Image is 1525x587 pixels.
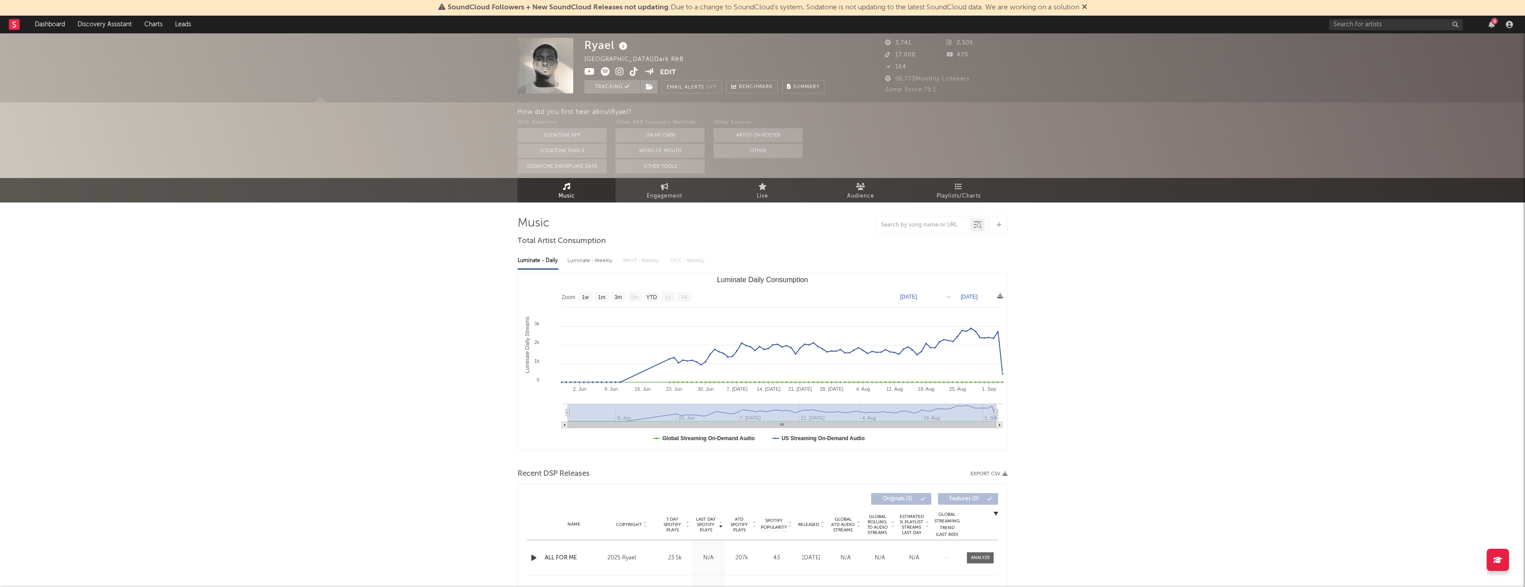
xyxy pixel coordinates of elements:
button: Other Tools [616,159,705,174]
button: Summary [782,80,824,93]
input: Search for artists [1329,19,1463,30]
text: 2. Jun [573,386,586,392]
button: Features(0) [938,493,998,505]
span: Features ( 0 ) [944,496,985,502]
span: Originals ( 5 ) [877,496,918,502]
div: 6 [1491,18,1498,24]
span: SoundCloud Followers + New SoundCloud Releases not updating [448,4,669,11]
span: Copyright [616,522,642,527]
button: Edit [660,67,676,78]
span: Global Rolling 7D Audio Streams [865,514,889,535]
div: N/A [694,554,723,563]
div: Luminate - Weekly [567,253,614,268]
text: 1. Sep [985,415,999,421]
span: 2,505 [946,40,973,46]
span: Live [757,191,768,202]
span: 3,741 [885,40,911,46]
button: Sodatone Snowflake Data [518,159,607,174]
text: 4. Aug [856,386,870,392]
span: ATD Spotify Plays [727,517,751,533]
a: Audience [811,178,909,202]
button: Originals(5) [871,493,931,505]
div: Ryael [584,38,630,53]
text: 14. [DATE] [757,386,780,392]
span: Playlists/Charts [937,191,981,202]
button: Word Of Mouth [616,144,705,158]
text: YTD [646,294,657,300]
text: Luminate Daily Consumption [717,276,808,283]
a: Benchmark [726,80,778,93]
a: ALL FOR ME [545,554,603,563]
span: Global ATD Audio Streams [831,517,855,533]
text: 1w [582,294,589,300]
text: US Streaming On-Demand Audio [782,435,865,441]
button: On My Own [616,128,705,142]
a: Live [714,178,811,202]
div: With Sodatone [518,117,607,128]
span: 17,000 [885,52,916,58]
a: Engagement [616,178,714,202]
div: 43 [761,554,792,563]
text: 2k [534,340,539,345]
button: Email AlertsOff [662,80,722,93]
text: → [946,294,951,300]
text: 1m [598,294,606,300]
svg: Luminate Daily Consumption [518,272,1007,450]
div: Luminate - Daily [518,253,559,268]
span: Released [798,522,819,527]
text: 25. Aug [949,386,966,392]
text: 7. [DATE] [727,386,748,392]
div: N/A [899,554,929,563]
text: 21. [DATE] [788,386,812,392]
button: Tracking [584,80,640,93]
text: Zoom [562,294,575,300]
text: Luminate Daily Streams [524,316,530,373]
div: Other A&R Discovery Methods [616,117,705,128]
span: 470 [946,52,968,58]
a: Leads [169,16,197,33]
span: 56,773 Monthly Listeners [885,76,970,82]
div: Name [545,521,603,528]
span: Music [559,191,575,202]
span: Recent DSP Releases [518,469,590,479]
text: [DATE] [961,294,978,300]
input: Search by song name or URL [877,222,970,229]
button: Artist on Roster [714,128,803,142]
div: [DATE] [796,554,826,563]
div: How did you first hear about Ryael ? [518,107,1525,117]
text: 16. Jun [635,386,651,392]
span: Jump Score: 75.1 [885,87,936,93]
div: Other Sources [714,117,803,128]
span: Last Day Spotify Plays [694,517,718,533]
text: 1y [665,294,671,300]
div: 2025 Ryael [608,553,656,563]
em: Off [706,85,717,90]
text: Global Streaming On-Demand Audio [662,435,755,441]
button: Export CSV [970,471,1007,477]
button: Sodatone Emails [518,144,607,158]
span: Dismiss [1082,4,1087,11]
button: Sodatone App [518,128,607,142]
span: Audience [847,191,874,202]
text: 23. Jun [666,386,682,392]
text: 30. Jun [697,386,714,392]
div: [GEOGRAPHIC_DATA] | Dark R&B [584,54,694,65]
a: Dashboard [29,16,71,33]
div: 23.5k [661,554,689,563]
a: Charts [138,16,169,33]
button: 6 [1488,21,1495,28]
text: 6m [631,294,639,300]
text: 18. Aug [918,386,934,392]
div: Global Streaming Trend (Last 60D) [934,511,960,538]
span: 7 Day Spotify Plays [661,517,684,533]
text: All [681,294,687,300]
text: 1. Sep [982,386,996,392]
text: [DATE] [900,294,917,300]
span: Benchmark [739,82,773,93]
text: 3m [615,294,622,300]
span: Summary [793,85,820,89]
div: N/A [831,554,860,563]
span: Estimated % Playlist Streams Last Day [899,514,924,535]
div: N/A [865,554,895,563]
